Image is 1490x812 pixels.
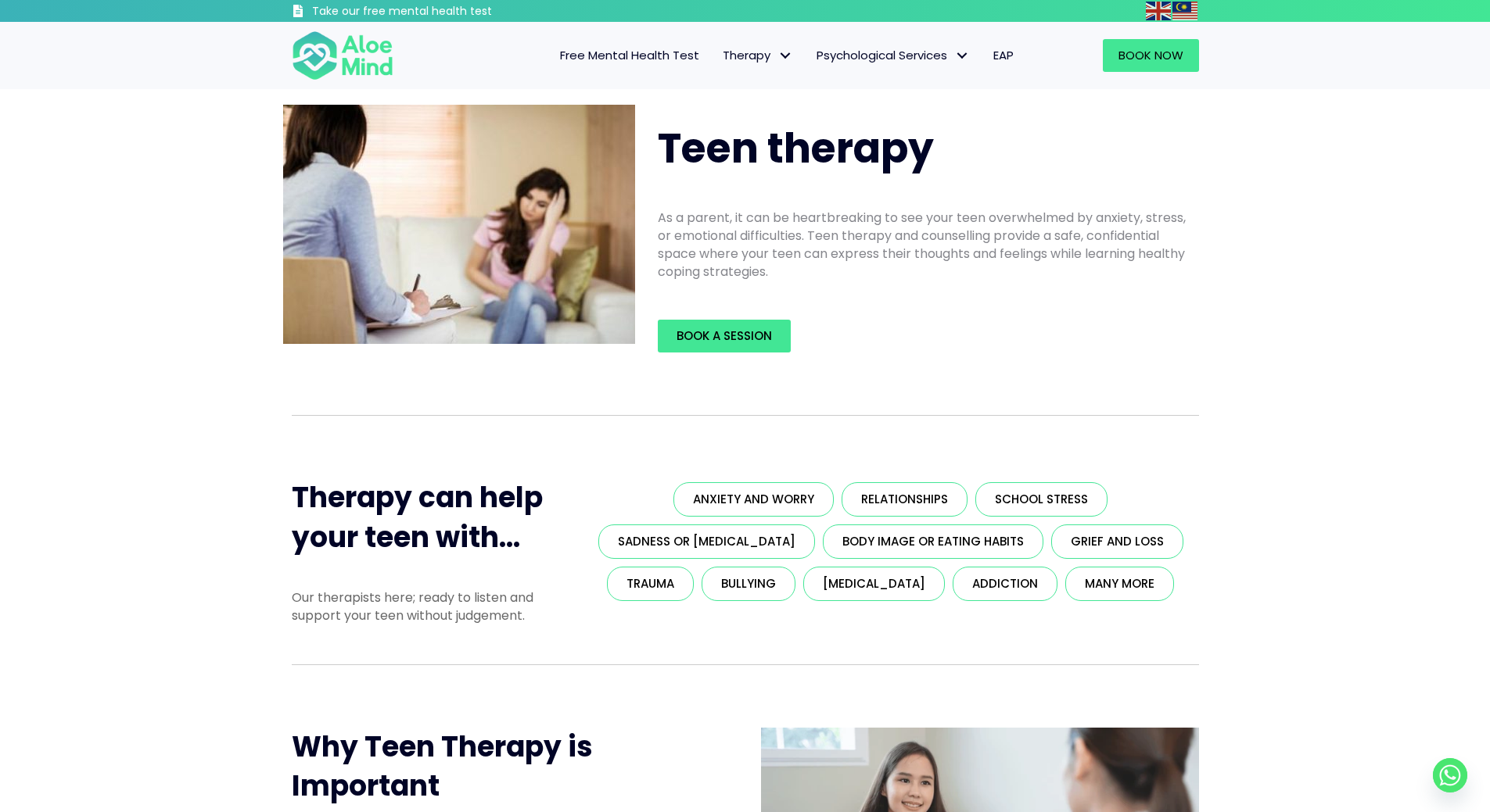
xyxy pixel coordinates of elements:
img: teen therapy2 [283,105,635,344]
span: Many more [1085,575,1154,592]
img: en [1146,2,1171,20]
a: School stress [975,482,1108,517]
a: TherapyTherapy: submenu [711,39,805,72]
a: Body image or eating habits [823,524,1043,559]
a: Bullying [702,567,795,601]
a: [MEDICAL_DATA] [803,567,945,601]
a: EAP [982,39,1025,72]
a: Trauma [607,567,694,601]
span: Bullying [721,575,776,592]
a: Anxiety and worry [673,482,834,517]
a: Book a Session [658,320,791,352]
a: Malay [1172,2,1199,20]
span: Relationships [861,491,948,507]
a: Grief and loss [1051,524,1183,559]
span: Therapy [723,47,793,63]
span: [MEDICAL_DATA] [823,575,925,592]
a: Psychological ServicesPsychological Services: submenu [805,39,982,72]
a: Book Now [1103,39,1199,72]
span: Trauma [627,575,674,592]
span: Body image or eating habits [842,533,1024,549]
span: Addiction [972,575,1038,592]
a: Addiction [953,567,1057,601]
p: Our therapists here; ready to listen and support your teen without judgement. [292,588,561,624]
span: Therapy: submenu [774,45,797,67]
a: Take our free mental health test [292,4,576,22]
span: Sadness or [MEDICAL_DATA] [618,533,795,549]
a: Free Mental Health Test [548,39,711,72]
span: Why Teen Therapy is Important [292,727,593,806]
img: ms [1172,2,1197,20]
a: Many more [1065,567,1174,601]
a: Relationships [842,482,968,517]
span: Grief and loss [1071,533,1164,549]
a: Sadness or [MEDICAL_DATA] [598,524,815,559]
a: English [1146,2,1172,20]
span: School stress [995,491,1088,507]
span: Anxiety and worry [693,491,814,507]
span: Therapy can help your teen with... [292,478,543,556]
span: Book a Session [677,327,772,344]
nav: Menu [414,39,1025,72]
span: EAP [993,47,1014,63]
h3: Take our free mental health test [312,4,576,20]
img: Aloe mind Logo [292,30,393,81]
span: Teen therapy [658,120,934,177]
span: Free Mental Health Test [560,47,699,63]
p: As a parent, it can be heartbreaking to see your teen overwhelmed by anxiety, stress, or emotiona... [658,209,1190,281]
span: Book Now [1118,47,1183,63]
a: Whatsapp [1433,758,1467,792]
span: Psychological Services: submenu [951,45,974,67]
span: Psychological Services [817,47,970,63]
